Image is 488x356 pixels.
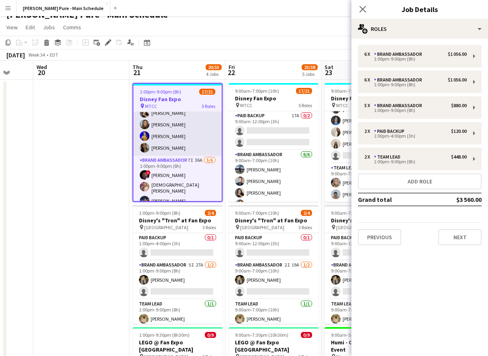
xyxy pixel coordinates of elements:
[202,224,216,230] span: 3 Roles
[325,63,333,71] span: Sat
[296,88,312,94] span: 17/21
[16,0,110,16] button: [PERSON_NAME] Pure - Main Schedule
[451,128,467,134] div: $120.00
[199,89,215,95] span: 17/21
[229,111,319,150] app-card-role: Paid Backup17A0/29:00am-12:00pm (3h)
[448,51,467,57] div: $1 056.00
[301,332,312,338] span: 0/9
[133,83,223,202] app-job-card: 1:00pm-9:00pm (8h)17/21Disney Fan Expo MTCC5 Roles1:00pm-9:00pm (8h)[PERSON_NAME][PERSON_NAME][PE...
[206,64,222,70] span: 20/35
[146,170,151,175] span: !
[351,4,488,14] h3: Job Details
[63,24,81,31] span: Comms
[40,22,58,33] a: Jobs
[229,205,319,324] app-job-card: 9:00am-7:00pm (10h)2/4Disney's "Tron" at Fan Expo [GEOGRAPHIC_DATA]3 RolesPaid Backup0/19:00am-12...
[202,103,215,109] span: 5 Roles
[298,102,312,108] span: 5 Roles
[206,71,221,77] div: 4 Jobs
[133,205,223,324] app-job-card: 1:00pm-9:00pm (8h)2/4Disney's "Tron" at Fan Expo [GEOGRAPHIC_DATA]3 RolesPaid Backup0/11:00pm-4:0...
[325,339,414,353] h3: Humi - CPKC Women's Golf Event
[133,260,223,299] app-card-role: Brand Ambassador5I27A1/21:00pm-9:00pm (8h)[PERSON_NAME]
[50,52,58,58] div: EDT
[145,103,157,109] span: MTCC
[229,83,319,202] app-job-card: 9:00am-7:00pm (10h)17/21Disney Fan Expo MTCC5 RolesPaid Backup17A0/29:00am-12:00pm (3h) Brand Amb...
[451,154,467,160] div: $448.00
[133,63,143,71] span: Thu
[325,260,414,299] app-card-role: Brand Ambassador2I15A1/29:00am-7:00pm (10h)[PERSON_NAME]
[229,339,319,353] h3: LEGO @ Fan Expo [GEOGRAPHIC_DATA]
[240,224,284,230] span: [GEOGRAPHIC_DATA]
[374,51,425,57] div: Brand Ambassador
[133,70,222,156] app-card-role: 1:00pm-9:00pm (8h)[PERSON_NAME][PERSON_NAME][PERSON_NAME][PERSON_NAME][PERSON_NAME][PERSON_NAME]
[325,299,414,327] app-card-role: Team Lead1/19:00am-7:00pm (10h)[PERSON_NAME]
[323,68,333,77] span: 23
[229,260,319,299] app-card-role: Brand Ambassador2I19A1/29:00am-7:00pm (10h)[PERSON_NAME]
[331,88,375,94] span: 9:00am-7:00pm (10h)
[205,332,216,338] span: 0/9
[358,193,431,206] td: Grand total
[374,154,404,160] div: Team Lead
[133,299,223,327] app-card-role: Team Lead1/11:00pm-9:00pm (8h)[PERSON_NAME]
[358,229,401,245] button: Previous
[229,63,235,71] span: Fri
[235,88,279,94] span: 9:00am-7:00pm (10h)
[133,233,223,260] app-card-role: Paid Backup0/11:00pm-4:00pm (3h)
[3,22,21,33] a: View
[325,217,414,224] h3: Disney's "Tron" at Fan Expo
[43,24,55,31] span: Jobs
[140,89,181,95] span: 1:00pm-9:00pm (8h)
[325,95,414,102] h3: Disney Fan Expo
[133,339,223,353] h3: LEGO @ Fan Expo [GEOGRAPHIC_DATA]
[325,83,414,202] app-job-card: 9:00am-7:00pm (10h)16/21Disney Fan Expo MTCC5 Roles Brand Ambassador4I21A4/59:00am-7:00pm (10h)[P...
[336,224,380,230] span: [GEOGRAPHIC_DATA]
[448,77,467,83] div: $1 056.00
[235,210,279,216] span: 9:00am-7:00pm (10h)
[431,193,482,206] td: $3 560.00
[374,128,408,134] div: Paid Backup
[60,22,84,33] a: Comms
[205,210,216,216] span: 2/4
[144,224,188,230] span: [GEOGRAPHIC_DATA]
[325,205,414,324] app-job-card: 9:00am-7:00pm (10h)2/4Disney's "Tron" at Fan Expo [GEOGRAPHIC_DATA]3 RolesPaid Backup0/19:00am-12...
[229,233,319,260] app-card-role: Paid Backup0/19:00am-12:00pm (3h)
[139,332,190,338] span: 1:00pm-9:30pm (8h30m)
[6,24,18,31] span: View
[133,96,222,103] h3: Disney Fan Expo
[27,52,47,58] span: Week 34
[301,210,312,216] span: 2/4
[22,22,38,33] a: Edit
[336,102,348,108] span: MTCC
[364,57,467,61] div: 1:00pm-9:00pm (8h)
[37,63,47,71] span: Wed
[364,128,374,134] div: 2 x
[26,24,35,31] span: Edit
[240,102,252,108] span: MTCC
[133,156,222,244] app-card-role: Brand Ambassador7I36A5/61:00pm-9:00pm (8h)![PERSON_NAME][DEMOGRAPHIC_DATA][PERSON_NAME][PERSON_NAME]
[364,154,374,160] div: 2 x
[133,217,223,224] h3: Disney's "Tron" at Fan Expo
[451,103,467,108] div: $880.00
[364,134,467,138] div: 1:00pm-4:00pm (3h)
[35,68,47,77] span: 20
[364,51,374,57] div: 6 x
[331,210,375,216] span: 9:00am-7:00pm (10h)
[364,83,467,87] div: 1:00pm-9:00pm (8h)
[298,224,312,230] span: 3 Roles
[374,77,425,83] div: Brand Ambassador
[351,19,488,39] div: Roles
[358,173,482,189] button: Add role
[229,217,319,224] h3: Disney's "Tron" at Fan Expo
[325,233,414,260] app-card-role: Paid Backup0/19:00am-12:00pm (3h)
[302,71,317,77] div: 5 Jobs
[6,51,25,59] div: [DATE]
[364,108,467,112] div: 1:00pm-9:00pm (8h)
[364,77,374,83] div: 6 x
[229,150,319,236] app-card-role: Brand Ambassador6/69:00am-7:00pm (10h)[PERSON_NAME][PERSON_NAME][PERSON_NAME][PERSON_NAME]
[227,68,235,77] span: 22
[374,103,425,108] div: Brand Ambassador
